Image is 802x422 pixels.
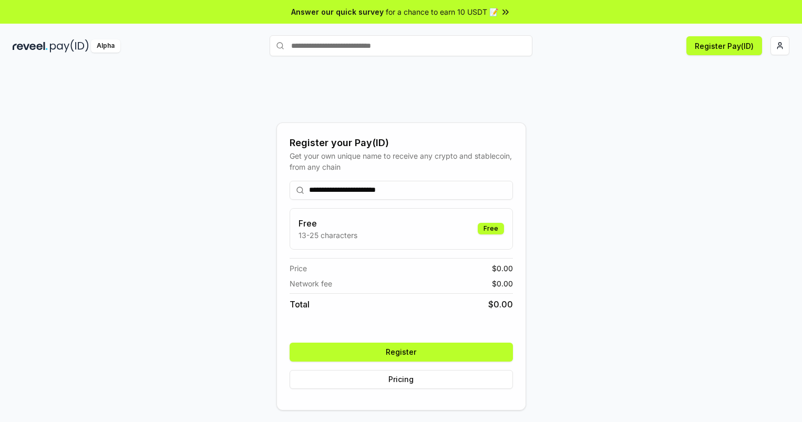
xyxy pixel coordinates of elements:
[91,39,120,53] div: Alpha
[478,223,504,234] div: Free
[299,217,357,230] h3: Free
[290,278,332,289] span: Network fee
[50,39,89,53] img: pay_id
[290,298,310,311] span: Total
[13,39,48,53] img: reveel_dark
[290,263,307,274] span: Price
[290,343,513,362] button: Register
[386,6,498,17] span: for a chance to earn 10 USDT 📝
[686,36,762,55] button: Register Pay(ID)
[290,136,513,150] div: Register your Pay(ID)
[290,370,513,389] button: Pricing
[488,298,513,311] span: $ 0.00
[492,278,513,289] span: $ 0.00
[492,263,513,274] span: $ 0.00
[299,230,357,241] p: 13-25 characters
[290,150,513,172] div: Get your own unique name to receive any crypto and stablecoin, from any chain
[291,6,384,17] span: Answer our quick survey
